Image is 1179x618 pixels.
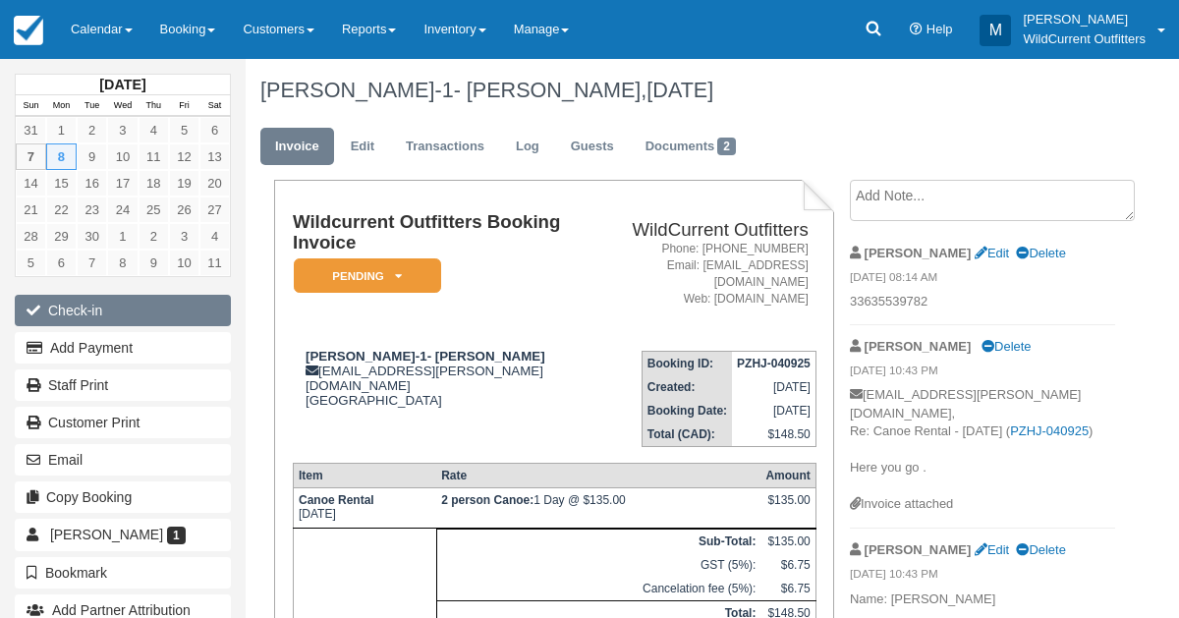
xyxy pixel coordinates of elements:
[975,542,1009,557] a: Edit
[15,481,231,513] button: Copy Booking
[765,493,810,523] div: $135.00
[107,223,138,250] a: 1
[16,143,46,170] a: 7
[850,386,1115,495] p: [EMAIL_ADDRESS][PERSON_NAME][DOMAIN_NAME], Re: Canoe Rental - [DATE] ( ) Here you go .
[436,553,760,577] td: GST (5%):
[139,197,169,223] a: 25
[46,250,77,276] a: 6
[850,495,1115,514] div: Invoice attached
[631,128,751,166] a: Documents2
[299,493,374,507] strong: Canoe Rental
[1016,542,1065,557] a: Delete
[16,117,46,143] a: 31
[139,143,169,170] a: 11
[717,138,736,155] span: 2
[850,269,1115,291] em: [DATE] 08:14 AM
[46,197,77,223] a: 22
[293,464,436,488] th: Item
[16,95,46,117] th: Sun
[850,566,1115,588] em: [DATE] 10:43 PM
[139,117,169,143] a: 4
[760,553,815,577] td: $6.75
[169,223,199,250] a: 3
[15,557,231,589] button: Bookmark
[1010,423,1089,438] a: PZHJ-040925
[77,117,107,143] a: 2
[46,143,77,170] a: 8
[1023,10,1146,29] p: [PERSON_NAME]
[46,170,77,197] a: 15
[169,143,199,170] a: 12
[50,527,163,542] span: [PERSON_NAME]
[15,369,231,401] a: Staff Print
[642,352,732,376] th: Booking ID:
[336,128,389,166] a: Edit
[1023,29,1146,49] p: WildCurrent Outfitters
[14,16,43,45] img: checkfront-main-nav-mini-logo.png
[46,95,77,117] th: Mon
[865,246,972,260] strong: [PERSON_NAME]
[169,117,199,143] a: 5
[646,78,713,102] span: [DATE]
[15,295,231,326] button: Check-in
[15,332,231,364] button: Add Payment
[436,577,760,601] td: Cancelation fee (5%):
[15,444,231,476] button: Email
[199,197,230,223] a: 27
[16,197,46,223] a: 21
[77,223,107,250] a: 30
[107,95,138,117] th: Wed
[436,530,760,554] th: Sub-Total:
[199,117,230,143] a: 6
[980,15,1011,46] div: M
[306,349,545,364] strong: [PERSON_NAME]-1- [PERSON_NAME]
[293,212,593,253] h1: Wildcurrent Outfitters Booking Invoice
[16,250,46,276] a: 5
[975,246,1009,260] a: Edit
[556,128,629,166] a: Guests
[169,170,199,197] a: 19
[850,293,1115,311] p: 33635539782
[199,250,230,276] a: 11
[107,170,138,197] a: 17
[169,95,199,117] th: Fri
[732,399,815,422] td: [DATE]
[15,519,231,550] a: [PERSON_NAME] 1
[601,220,808,241] h2: WildCurrent Outfitters
[139,223,169,250] a: 2
[436,464,760,488] th: Rate
[77,197,107,223] a: 23
[293,488,436,529] td: [DATE]
[850,363,1115,384] em: [DATE] 10:43 PM
[642,422,732,447] th: Total (CAD):
[169,197,199,223] a: 26
[16,223,46,250] a: 28
[139,170,169,197] a: 18
[77,170,107,197] a: 16
[642,375,732,399] th: Created:
[293,349,593,408] div: [EMAIL_ADDRESS][PERSON_NAME][DOMAIN_NAME] [GEOGRAPHIC_DATA]
[601,241,808,309] address: Phone: [PHONE_NUMBER] Email: [EMAIL_ADDRESS][DOMAIN_NAME] Web: [DOMAIN_NAME]
[982,339,1031,354] a: Delete
[260,79,1115,102] h1: [PERSON_NAME]-1- [PERSON_NAME],
[16,170,46,197] a: 14
[107,143,138,170] a: 10
[99,77,145,92] strong: [DATE]
[169,250,199,276] a: 10
[77,250,107,276] a: 7
[732,422,815,447] td: $148.50
[77,95,107,117] th: Tue
[865,339,972,354] strong: [PERSON_NAME]
[760,577,815,601] td: $6.75
[199,143,230,170] a: 13
[1016,246,1065,260] a: Delete
[760,530,815,554] td: $135.00
[46,223,77,250] a: 29
[46,117,77,143] a: 1
[139,95,169,117] th: Thu
[436,488,760,529] td: 1 Day @ $135.00
[926,22,953,36] span: Help
[139,250,169,276] a: 9
[760,464,815,488] th: Amount
[260,128,334,166] a: Invoice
